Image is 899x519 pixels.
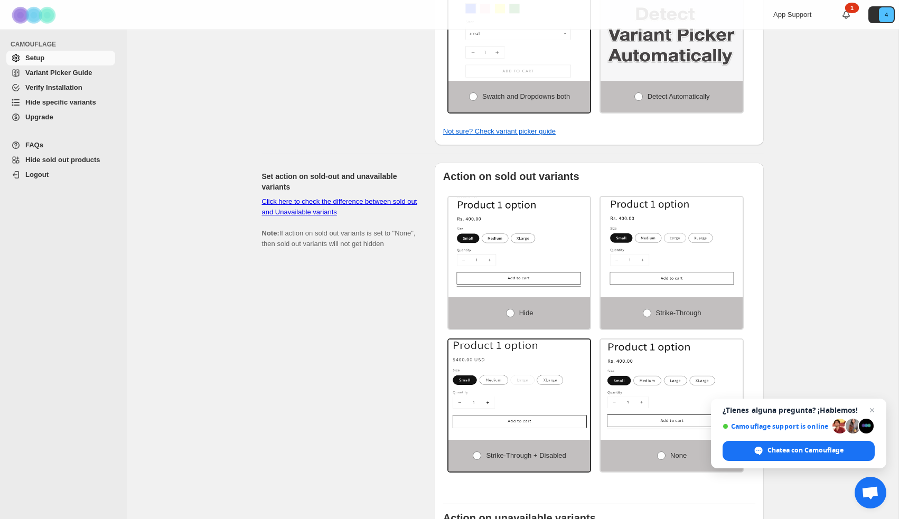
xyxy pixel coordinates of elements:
a: FAQs [6,138,115,153]
span: Chatea con Camouflage [767,446,844,455]
span: Verify Installation [25,83,82,91]
span: Strike-through + Disabled [486,451,566,459]
a: Verify Installation [6,80,115,95]
span: Setup [25,54,44,62]
button: Avatar with initials 4 [868,6,895,23]
img: None [601,339,743,429]
a: Not sure? Check variant picker guide [443,127,556,135]
span: FAQs [25,141,43,149]
img: Camouflage [8,1,61,30]
span: Hide sold out products [25,156,100,164]
a: Variant Picker Guide [6,65,115,80]
a: Logout [6,167,115,182]
span: CAMOUFLAGE [11,40,119,49]
a: Hide sold out products [6,153,115,167]
span: If action on sold out variants is set to "None", then sold out variants will not get hidden [262,197,417,248]
span: ¿Tienes alguna pregunta? ¡Hablemos! [723,406,875,414]
a: 1 [841,10,851,20]
span: Avatar with initials 4 [879,7,894,22]
span: Swatch and Dropdowns both [482,92,570,100]
span: Variant Picker Guide [25,69,92,77]
div: Chat abierto [855,477,886,508]
span: App Support [773,11,811,18]
b: Note: [262,229,279,237]
span: None [670,451,687,459]
div: 1 [845,3,859,13]
div: Chatea con Camouflage [723,441,875,461]
img: Hide [448,197,591,287]
span: Hide specific variants [25,98,96,106]
span: Hide [519,309,533,317]
img: Strike-through + Disabled [448,339,591,429]
a: Click here to check the difference between sold out and Unavailable variants [262,197,417,216]
img: Strike-through [601,197,743,287]
span: Logout [25,171,49,178]
a: Setup [6,51,115,65]
text: 4 [885,12,888,18]
b: Action on sold out variants [443,171,579,182]
span: Upgrade [25,113,53,121]
span: Cerrar el chat [866,404,878,417]
span: Camouflage support is online [723,422,829,430]
span: Strike-through [656,309,701,317]
a: Hide specific variants [6,95,115,110]
h2: Set action on sold-out and unavailable variants [262,171,418,192]
span: Detect Automatically [648,92,710,100]
a: Upgrade [6,110,115,125]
